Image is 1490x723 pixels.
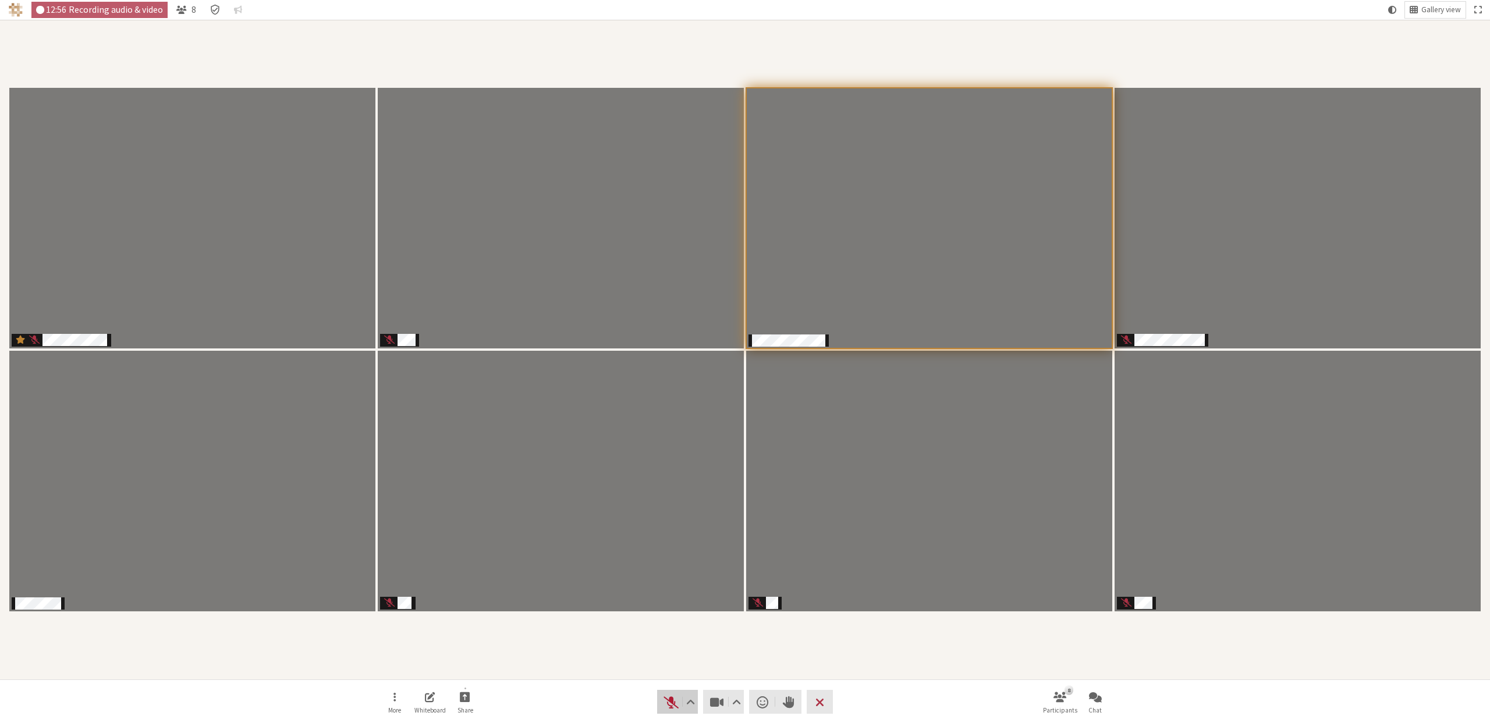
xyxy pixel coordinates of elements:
button: Stop video (⌘+Shift+V) [703,690,744,714]
span: Whiteboard [414,707,446,714]
span: Recording audio & video [69,5,163,15]
button: Unmute (⌘+Shift+A) [657,690,698,714]
span: Gallery view [1421,6,1461,15]
button: Start sharing [449,686,481,718]
button: Audio settings [683,690,697,714]
button: Open menu [378,686,411,718]
button: Open participant list [172,2,201,18]
div: Meeting details Encryption enabled [205,2,225,18]
button: Raise hand [775,690,801,714]
button: Using system theme [1383,2,1401,18]
button: Video setting [729,690,744,714]
img: Iotum [9,3,23,17]
button: Open chat [1079,686,1112,718]
button: Open shared whiteboard [414,686,446,718]
span: More [388,707,401,714]
button: Open participant list [1044,686,1076,718]
span: 12:56 [46,5,66,15]
div: Audio & video [31,2,168,18]
span: 8 [191,5,196,15]
div: 8 [1065,685,1073,694]
span: Participants [1043,707,1077,714]
button: Change layout [1405,2,1466,18]
button: Fullscreen [1470,2,1486,18]
span: Chat [1088,707,1102,714]
span: Share [457,707,473,714]
button: Send a reaction [749,690,775,714]
button: Conversation [229,2,247,18]
button: Leave meeting [807,690,833,714]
